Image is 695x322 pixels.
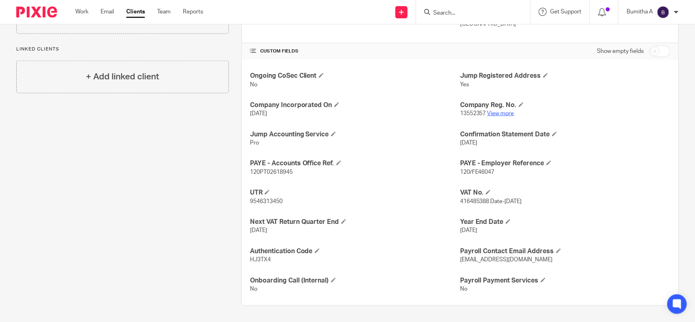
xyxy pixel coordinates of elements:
span: Get Support [550,9,581,15]
img: svg%3E [657,6,670,19]
span: No [250,82,257,88]
h4: Company Reg. No. [460,101,670,110]
h4: Year End Date [460,218,670,226]
h4: + Add linked client [86,70,159,83]
span: Pro [250,140,259,146]
h4: Confirmation Statement Date [460,130,670,139]
h4: Jump Accounting Service [250,130,460,139]
span: 120/FE46047 [460,169,495,175]
h4: Jump Registered Address [460,72,670,80]
a: Work [75,8,88,16]
span: HJ3TX4 [250,257,271,263]
h4: Next VAT Return Quarter End [250,218,460,226]
label: Show empty fields [597,47,644,55]
h4: Ongoing CoSec Client [250,72,460,80]
span: Yes [460,82,469,88]
input: Search [432,10,506,17]
span: [DATE] [250,228,267,233]
h4: Payroll Contact Email Address [460,247,670,256]
span: [DATE] [250,111,267,116]
a: Clients [126,8,145,16]
h4: Payroll Payment Services [460,276,670,285]
span: 120PT02618945 [250,169,293,175]
span: No [250,286,257,292]
p: Bumitha A [627,8,653,16]
a: Reports [183,8,203,16]
h4: PAYE - Accounts Office Ref. [250,159,460,168]
p: Linked clients [16,46,229,53]
img: Pixie [16,7,57,18]
span: [DATE] [460,228,477,233]
span: 9546313450 [250,199,283,204]
h4: Onboarding Call (Internal) [250,276,460,285]
span: 416485388 Date-[DATE] [460,199,522,204]
a: Email [101,8,114,16]
h4: VAT No. [460,188,670,197]
h4: PAYE - Employer Reference [460,159,670,168]
h4: Company Incorporated On [250,101,460,110]
span: [EMAIL_ADDRESS][DOMAIN_NAME] [460,257,553,263]
h4: UTR [250,188,460,197]
span: No [460,286,467,292]
span: 13552357 [460,111,486,116]
span: [DATE] [460,140,477,146]
a: Team [157,8,171,16]
a: View more [487,111,514,116]
h4: Authentication Code [250,247,460,256]
h4: CUSTOM FIELDS [250,48,460,55]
